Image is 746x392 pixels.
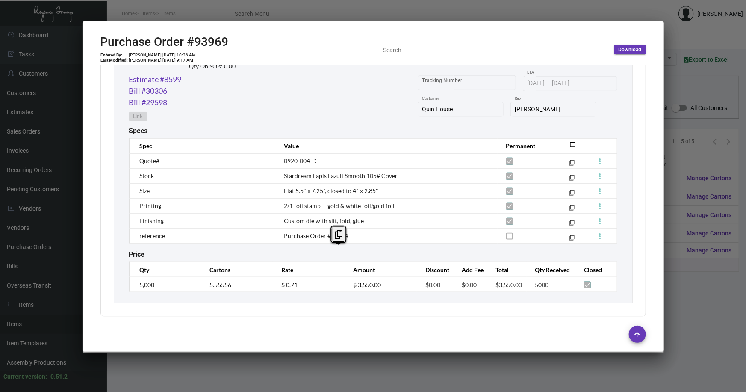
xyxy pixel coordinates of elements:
[140,157,160,164] span: Quote#
[569,222,575,227] mat-icon: filter_none
[569,162,575,167] mat-icon: filter_none
[284,217,364,224] span: Custom die with slit, fold, glue
[335,230,342,239] i: Copy
[284,232,348,239] span: Purchase Order #82494
[129,97,168,108] a: Bill #29598
[140,187,150,194] span: Size
[129,53,197,58] td: [PERSON_NAME] [DATE] 10:36 AM
[569,192,575,197] mat-icon: filter_none
[575,262,617,277] th: Closed
[129,85,168,97] a: Bill #30306
[284,172,398,179] span: Stardream Lapis Lazuli Smooth 105# Cover
[527,262,575,277] th: Qty Received
[129,250,145,258] h2: Price
[129,74,182,85] a: Estimate #8599
[284,157,317,164] span: 0920-004-D
[569,207,575,212] mat-icon: filter_none
[129,262,201,277] th: Qty
[487,262,527,277] th: Total
[189,63,254,70] h2: Qty On SO’s: 0.00
[129,58,197,63] td: [PERSON_NAME] [DATE] 9:17 AM
[496,281,522,288] span: $3,550.00
[498,138,556,153] th: Permanent
[569,237,575,242] mat-icon: filter_none
[129,112,147,121] button: Link
[140,232,165,239] span: reference
[619,46,642,53] span: Download
[100,58,129,63] td: Last Modified:
[100,53,129,58] td: Entered By:
[284,202,395,209] span: 2/1 foil stamp -- gold & white foil/gold foil
[425,281,440,288] span: $0.00
[535,281,549,288] span: 5000
[462,281,477,288] span: $0.00
[284,187,378,194] span: Flat 5.5" x 7.25", closed to 4" x 2.85"
[3,372,47,381] div: Current version:
[569,177,575,182] mat-icon: filter_none
[417,262,453,277] th: Discount
[614,45,646,54] button: Download
[129,127,148,135] h2: Specs
[273,262,345,277] th: Rate
[129,138,275,153] th: Spec
[275,138,497,153] th: Value
[133,113,143,120] span: Link
[140,202,162,209] span: Printing
[140,217,164,224] span: Finishing
[527,80,545,87] input: Start date
[569,144,576,151] mat-icon: filter_none
[552,80,593,87] input: End date
[100,35,229,49] h2: Purchase Order #93969
[345,262,417,277] th: Amount
[546,80,550,87] span: –
[140,172,154,179] span: Stock
[50,372,68,381] div: 0.51.2
[453,262,487,277] th: Add Fee
[201,262,273,277] th: Cartons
